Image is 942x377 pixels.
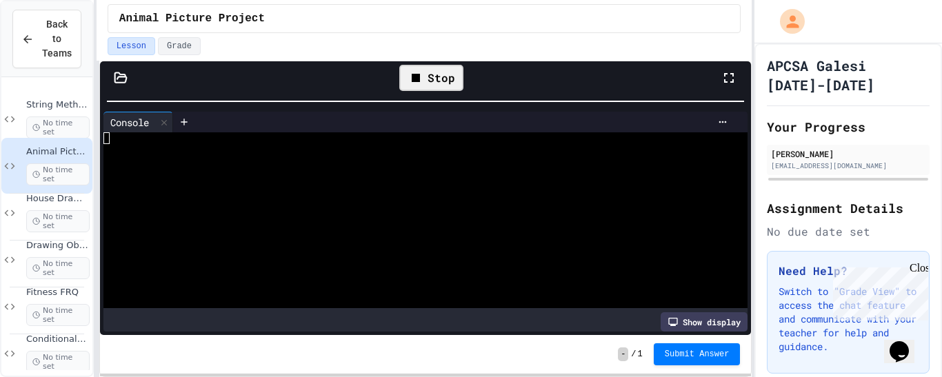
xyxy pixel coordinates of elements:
[771,147,925,160] div: [PERSON_NAME]
[654,343,741,365] button: Submit Answer
[828,262,928,320] iframe: chat widget
[26,99,90,111] span: String Methods Examples
[618,347,628,361] span: -
[765,6,808,37] div: My Account
[767,223,930,240] div: No due date set
[26,351,90,373] span: No time set
[26,287,90,298] span: Fitness FRQ
[26,257,90,279] span: No time set
[42,17,72,61] span: Back to Teams
[6,6,95,88] div: Chat with us now!Close
[119,10,265,27] span: Animal Picture Project
[12,10,81,68] button: Back to Teams
[399,65,463,91] div: Stop
[771,161,925,171] div: [EMAIL_ADDRESS][DOMAIN_NAME]
[767,117,930,136] h2: Your Progress
[26,304,90,326] span: No time set
[631,349,636,360] span: /
[26,193,90,205] span: House Drawing Classwork
[26,163,90,185] span: No time set
[779,263,918,279] h3: Need Help?
[26,240,90,252] span: Drawing Objects in Java - HW Playposit Code
[779,285,918,354] p: Switch to "Grade View" to access the chat feature and communicate with your teacher for help and ...
[26,210,90,232] span: No time set
[26,116,90,139] span: No time set
[158,37,201,55] button: Grade
[884,322,928,363] iframe: chat widget
[26,146,90,158] span: Animal Picture Project
[665,349,730,360] span: Submit Answer
[108,37,155,55] button: Lesson
[26,334,90,345] span: Conditionals Classwork
[638,349,643,360] span: 1
[767,56,930,94] h1: APCSA Galesi [DATE]-[DATE]
[767,198,930,218] h2: Assignment Details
